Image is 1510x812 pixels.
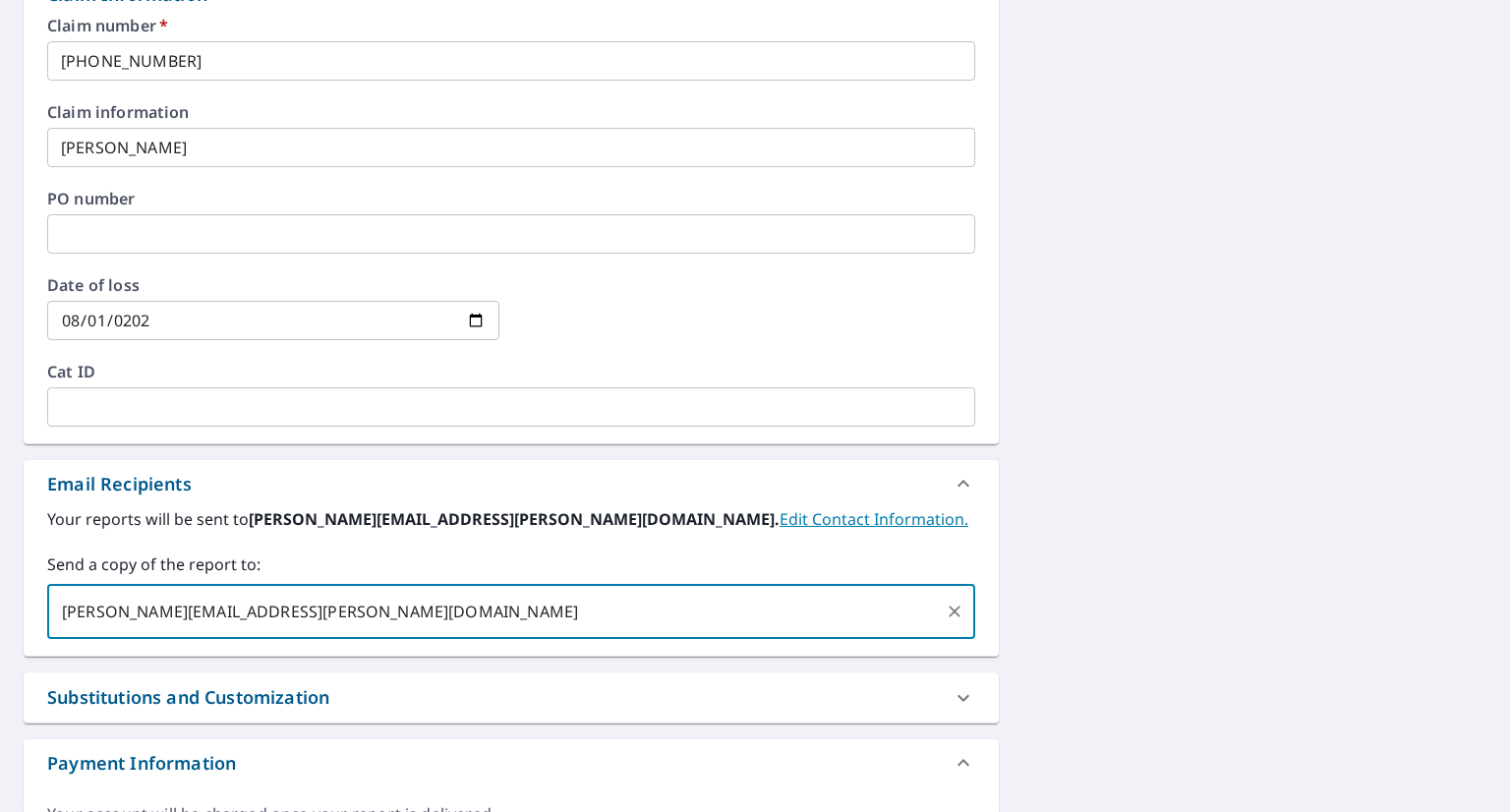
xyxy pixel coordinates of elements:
div: Email Recipients [24,460,999,507]
a: EditContactInfo [780,508,968,530]
label: Date of loss [47,277,499,293]
button: Clear [941,598,968,625]
div: Substitutions and Customization [24,672,999,723]
label: Send a copy of the report to: [47,552,975,576]
div: Payment Information [47,750,236,777]
div: Email Recipients [47,471,192,497]
div: Substitutions and Customization [47,684,329,711]
label: PO number [47,191,975,206]
label: Cat ID [47,364,975,379]
label: Your reports will be sent to [47,507,975,531]
div: Payment Information [24,739,999,786]
label: Claim number [47,18,975,33]
b: [PERSON_NAME][EMAIL_ADDRESS][PERSON_NAME][DOMAIN_NAME]. [249,508,780,530]
label: Claim information [47,104,975,120]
